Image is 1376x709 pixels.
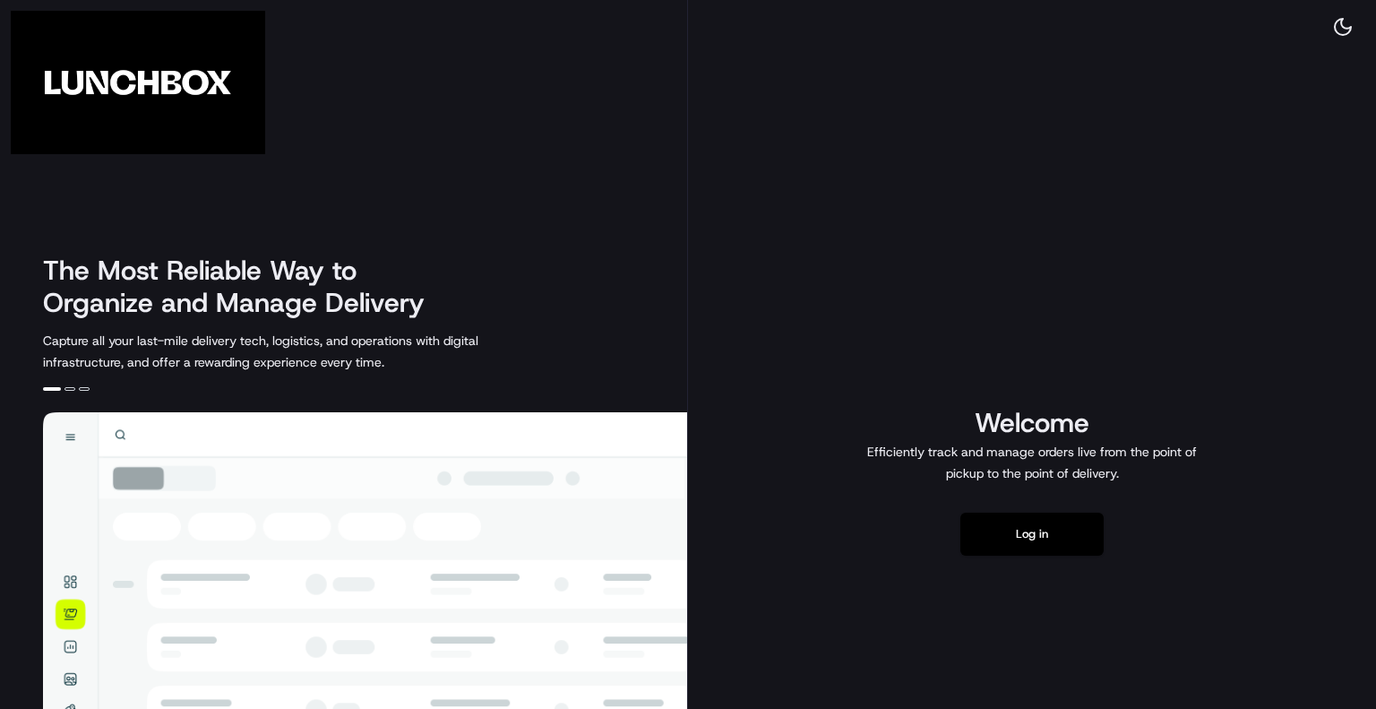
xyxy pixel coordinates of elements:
img: Company Logo [11,11,265,154]
h2: The Most Reliable Way to Organize and Manage Delivery [43,255,444,319]
p: Efficiently track and manage orders live from the point of pickup to the point of delivery. [860,441,1204,484]
h1: Welcome [860,405,1204,441]
button: Log in [960,513,1104,556]
p: Capture all your last-mile delivery tech, logistics, and operations with digital infrastructure, ... [43,330,559,373]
